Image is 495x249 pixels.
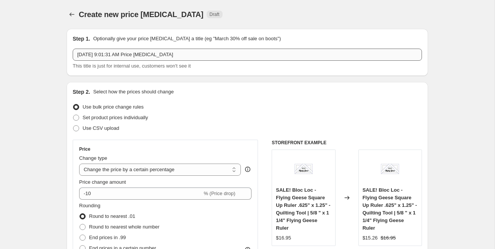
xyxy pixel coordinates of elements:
span: Draft [210,11,220,17]
span: Use bulk price change rules [83,104,143,110]
span: SALE! Bloc Loc - Flying Geese Square Up Ruler .625" x 1.25" - Quilting Tool | 5/8 " x 1 1/4" Flyi... [363,187,417,231]
span: Set product prices individually [83,115,148,120]
span: SALE! Bloc Loc - Flying Geese Square Up Ruler .625" x 1.25" - Quilting Tool | 5/8 " x 1 1/4" Flyi... [276,187,330,231]
h2: Step 2. [73,88,90,96]
h3: Price [79,146,90,152]
span: Change type [79,155,107,161]
img: cc22c75a2bad9325af42869fa9eef9fe_80x.jpg [288,154,319,184]
span: This title is just for internal use, customers won't see it [73,63,191,69]
p: Optionally give your price [MEDICAL_DATA] a title (eg "March 30% off sale on boots") [93,35,281,43]
input: 30% off holiday sale [73,49,422,61]
span: % (Price drop) [204,191,235,196]
img: cc22c75a2bad9325af42869fa9eef9fe_80x.jpg [375,154,405,184]
button: Price change jobs [67,9,77,20]
span: Round to nearest .01 [89,213,135,219]
input: -15 [79,188,202,200]
h2: Step 1. [73,35,90,43]
span: Rounding [79,203,100,208]
span: Use CSV upload [83,125,119,131]
p: Select how the prices should change [93,88,174,96]
div: $15.26 [363,234,378,242]
h6: STOREFRONT EXAMPLE [272,140,422,146]
span: Create new price [MEDICAL_DATA] [79,10,204,19]
span: Round to nearest whole number [89,224,159,230]
span: Price change amount [79,179,126,185]
div: $16.95 [276,234,291,242]
strike: $16.95 [380,234,396,242]
span: End prices in .99 [89,235,126,240]
div: help [244,165,251,173]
